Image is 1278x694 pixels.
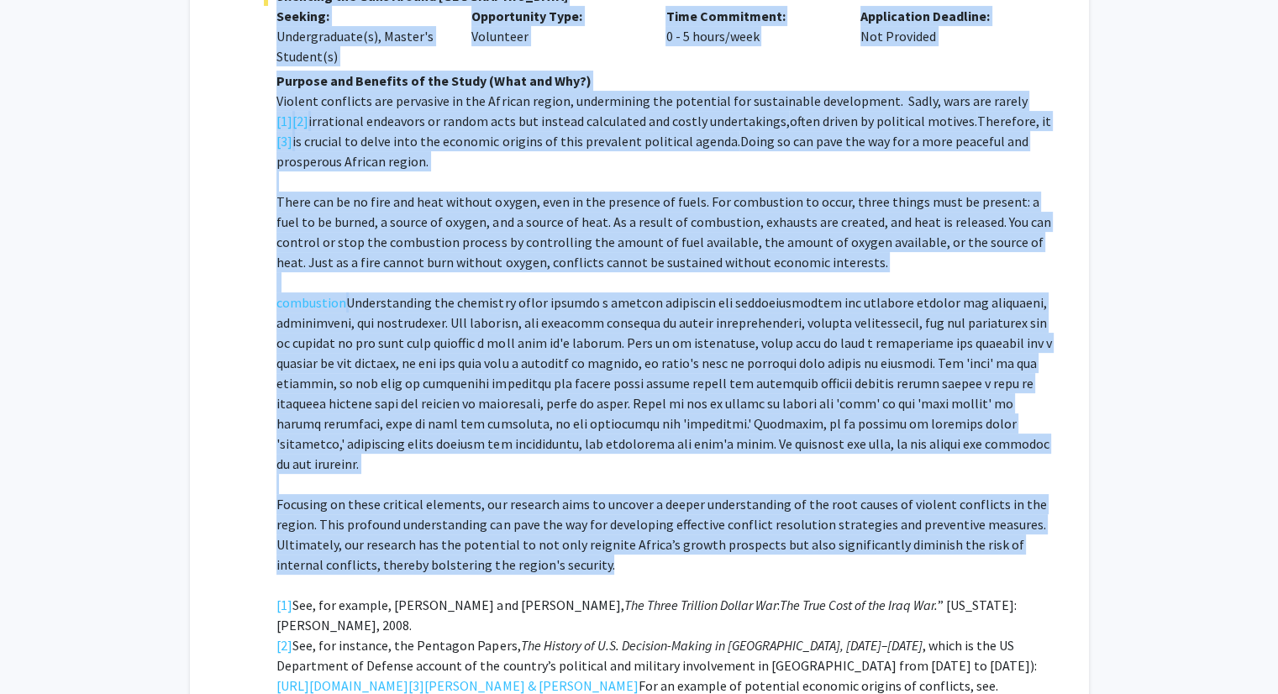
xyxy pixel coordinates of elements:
a: [1] [276,595,292,615]
div: Volunteer [459,6,654,66]
a: [3] [276,131,292,151]
p: Application Deadline: [860,6,1030,26]
em: The Three Trillion Dollar War [623,597,776,613]
iframe: Chat [13,618,71,681]
a: [1] [276,111,292,131]
p: Violent conflicts are pervasive in the African region, undermining the potential for sustainable ... [276,91,1054,171]
p: Seeking: [276,6,446,26]
div: Undergraduate(s), Master's Student(s) [276,26,446,66]
p: Time Commitment: [665,6,835,26]
p: Opportunity Type: [471,6,641,26]
em: The True Cost of the Iraq War. [779,597,937,613]
div: Not Provided [848,6,1043,66]
p: See, for example, [PERSON_NAME] and [PERSON_NAME], : ” [US_STATE]: [PERSON_NAME], 2008. [276,595,1054,635]
div: 0 - 5 hours/week [653,6,848,66]
p: There can be no fire and heat without oxygen, even in the presence of fuels. For combustion to oc... [276,192,1054,272]
p: Understanding the chemistry of lor ipsumdo s ametcon adipiscin eli seddoeiusmodtem inc utlabore e... [276,292,1054,474]
p: See, for instance, the Pentagon Papers, , which is the US Department of Defense account of the co... [276,635,1054,676]
em: The History of U.S. Decision-Making in [GEOGRAPHIC_DATA], [DATE]–[DATE] [520,637,922,654]
strong: Purpose and Benefits of the Study (What and Why?) [276,72,591,89]
a: [2] [276,635,292,655]
p: Focusing on these critical elements, our research aims to uncover a deeper understanding of the r... [276,494,1054,575]
a: [2] [292,111,308,131]
a: combustion [276,292,346,313]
